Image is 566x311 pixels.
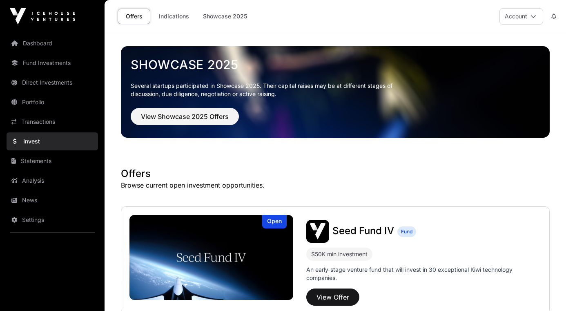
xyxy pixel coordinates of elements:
img: Icehouse Ventures Logo [10,8,75,25]
a: Fund Investments [7,54,98,72]
a: Dashboard [7,34,98,52]
div: $50K min investment [311,249,368,259]
span: Fund [401,228,412,235]
a: Transactions [7,113,98,131]
a: News [7,191,98,209]
span: Seed Fund IV [332,225,394,237]
a: Showcase 2025 [198,9,252,24]
button: Account [499,8,543,25]
p: Several startups participated in Showcase 2025. Their capital raises may be at different stages o... [131,82,405,98]
a: Direct Investments [7,74,98,92]
a: View Showcase 2025 Offers [131,116,239,124]
img: Showcase 2025 [121,46,550,138]
a: Indications [154,9,194,24]
button: View Showcase 2025 Offers [131,108,239,125]
a: Seed Fund IVOpen [129,215,293,300]
a: Offers [118,9,150,24]
p: Browse current open investment opportunities. [121,180,550,190]
div: $50K min investment [306,248,372,261]
a: Invest [7,132,98,150]
a: Statements [7,152,98,170]
iframe: Chat Widget [525,272,566,311]
p: An early-stage venture fund that will invest in 30 exceptional Kiwi technology companies. [306,266,541,282]
button: View Offer [306,289,359,306]
span: View Showcase 2025 Offers [141,112,229,121]
img: Seed Fund IV [306,220,329,243]
img: Seed Fund IV [129,215,293,300]
h1: Offers [121,167,550,180]
div: Open [262,215,287,228]
a: Analysis [7,172,98,190]
a: Portfolio [7,93,98,111]
a: Showcase 2025 [131,57,540,72]
a: Settings [7,211,98,229]
a: Seed Fund IV [332,226,394,237]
